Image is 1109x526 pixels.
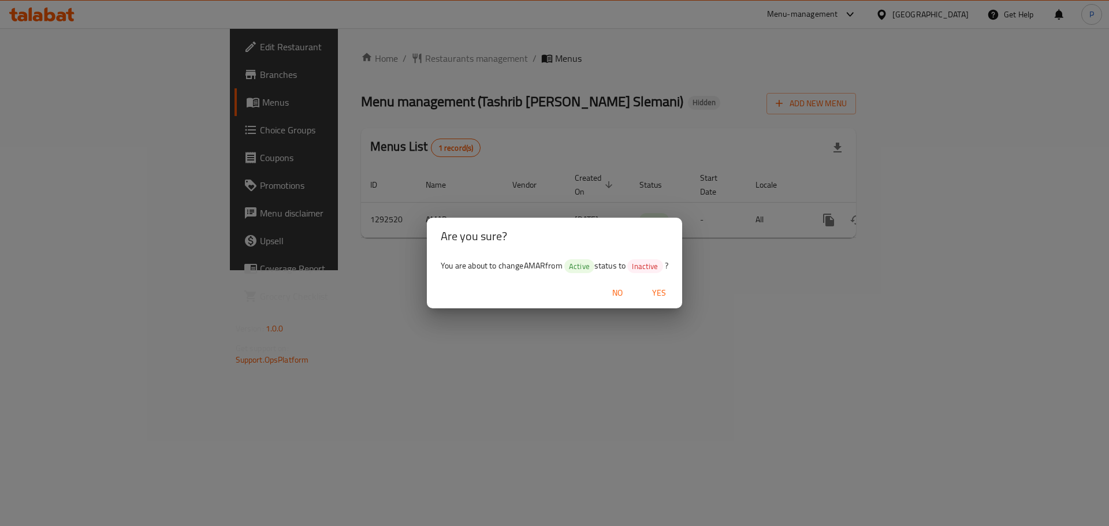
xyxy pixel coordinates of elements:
span: No [604,286,631,300]
span: Active [564,261,594,272]
button: No [599,282,636,304]
span: You are about to change AMAR from status to ? [441,258,668,273]
span: Yes [645,286,673,300]
h2: Are you sure? [441,227,668,245]
button: Yes [641,282,678,304]
span: Inactive [627,261,663,272]
div: Inactive [627,259,663,273]
div: Active [564,259,594,273]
